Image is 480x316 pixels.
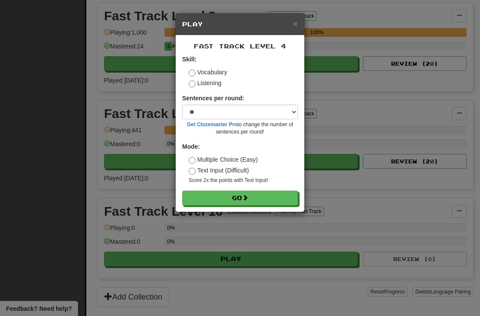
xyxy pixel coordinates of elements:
[182,191,298,205] button: Go
[189,68,227,77] label: Vocabulary
[293,19,298,28] button: Close
[189,70,196,77] input: Vocabulary
[189,168,196,175] input: Text Input (Difficult)
[194,42,286,50] span: Fast Track Level 4
[182,121,298,136] small: to change the number of sentences per round!
[182,94,244,102] label: Sentences per round:
[189,166,249,175] label: Text Input (Difficult)
[182,143,200,150] strong: Mode:
[189,80,196,87] input: Listening
[189,155,258,164] label: Multiple Choice (Easy)
[187,121,237,128] a: Get Clozemaster Pro
[189,177,298,184] small: Score 2x the points with Text Input !
[182,20,298,29] h5: Play
[189,79,221,87] label: Listening
[182,56,196,63] strong: Skill:
[189,157,196,164] input: Multiple Choice (Easy)
[293,19,298,29] span: ×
